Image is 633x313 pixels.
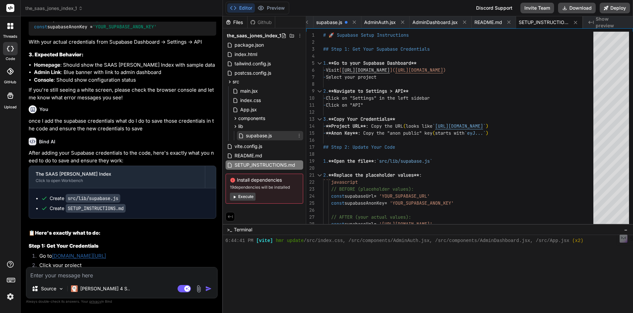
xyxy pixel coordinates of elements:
img: Claude 4 Sonnet [71,285,78,292]
div: Github [248,19,275,26]
code: SETUP_INSTRUCTIONS.md [66,204,126,213]
span: Install dependencies [230,177,299,183]
div: Click to collapse the range. [315,88,324,95]
li: Go to [34,252,216,262]
span: README.md [234,152,263,160]
span: = [374,193,376,199]
span: starts with [435,130,464,136]
span: the_saas_jones_index_1 [25,5,83,12]
span: 'YOUR_SUPABASE_ANON_KEY' [93,24,157,30]
span: [URL][DOMAIN_NAME] [395,67,443,73]
span: supabaseUrl [344,193,374,199]
span: # 🚀 Supabase Setup Instructions [323,32,409,38]
span: ]( [390,67,395,73]
div: 22 [306,179,315,186]
div: 2 [306,39,315,46]
code: src/lib/supabase.js [66,194,120,203]
div: 27 [306,214,315,221]
div: 3 [306,46,315,53]
p: After adding your Supabase credentials to the code, here's exactly what you need to do to save an... [29,149,216,164]
div: 26 [306,207,315,214]
span: AdminAuth.jsx [364,19,396,26]
div: Create [50,195,120,202]
span: supabase.js [245,132,273,140]
div: 5 [306,60,315,67]
label: Upload [4,104,17,110]
span: : [419,172,422,178]
li: : Should show configuration status [34,76,216,84]
span: : Copy the "anon public" key [358,130,432,136]
label: GitHub [4,79,16,85]
span: hmr update [276,238,304,244]
div: 15 [306,130,315,137]
span: Click on "Settings" in the left sidebar [326,95,430,101]
span: 1. [323,60,328,66]
span: - [323,74,326,80]
span: ) [486,130,488,136]
button: Deploy [600,3,630,13]
span: [ [339,67,342,73]
div: 4 [306,53,315,60]
span: lib [238,123,243,130]
span: **Replace the placeholder values** [328,172,419,178]
span: SETUP_INSTRUCTIONS.md [234,161,296,169]
span: − [624,226,628,233]
h6: Bind AI [39,138,55,145]
span: [URL][DOMAIN_NAME] [342,67,390,73]
code: supabaseUrl = supabaseAnonKey = [34,16,157,30]
span: // BEFORE (placeholder values): [331,186,414,192]
div: 25 [306,200,315,207]
button: Editor [227,3,255,13]
div: 6 [306,67,315,74]
span: 'YOUR_SUPABASE_ANON_KEY' [390,200,454,206]
span: (x2) [572,238,583,244]
span: ) [486,123,488,129]
span: main.jsx [240,87,259,95]
span: the_saas_jones_index_1 [227,32,281,39]
div: Click to collapse the range. [315,116,324,123]
div: 8 [306,81,315,88]
span: supabase.js [316,19,342,26]
span: [URL][DOMAIN_NAME] [435,123,483,129]
div: 20 [306,165,315,172]
span: ( [432,130,435,136]
p: With your actual credentials from Supabase Dashboard → Settings → API [29,38,216,46]
button: The SAAS [PERSON_NAME] IndexClick to open Workbench [29,166,205,188]
span: ```javascript [323,179,358,185]
span: postcss.config.js [234,69,272,77]
div: Create [50,205,126,212]
strong: Admin Link [34,69,61,75]
h6: You [39,106,48,113]
span: const [331,221,344,227]
span: privacy [89,299,101,303]
span: // AFTER (your actual values): [331,214,411,220]
div: 13 [306,116,315,123]
h2: 📋 [29,229,216,237]
span: index.html [234,50,258,58]
span: >_ [227,226,232,233]
div: 17 [306,144,315,151]
strong: Console [34,77,54,83]
span: tailwind.config.js [234,60,272,68]
div: 19 [306,158,315,165]
a: [DOMAIN_NAME][URL] [52,253,106,259]
span: Visit [326,67,339,73]
span: = [374,221,376,227]
span: ` [432,123,435,129]
span: looks like [406,123,432,129]
span: - [323,95,326,101]
span: supabaseUrl [344,221,374,227]
div: Click to collapse the range. [315,60,324,67]
div: 16 [306,137,315,144]
p: Source [41,285,56,292]
span: package.json [234,41,265,49]
div: Click to open Workbench [36,178,198,183]
span: **Copy Your Credentials** [328,116,395,122]
span: Show preview [596,16,628,29]
span: `src/lib/supabase.js` [376,158,432,164]
button: Download [558,3,596,13]
p: once I add the supabase credentials what do I do to save those credentials in the code and ensure... [29,117,216,132]
div: The SAAS [PERSON_NAME] Index [36,171,198,177]
li: Click your project [34,262,216,271]
button: Invite Team [520,3,554,13]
